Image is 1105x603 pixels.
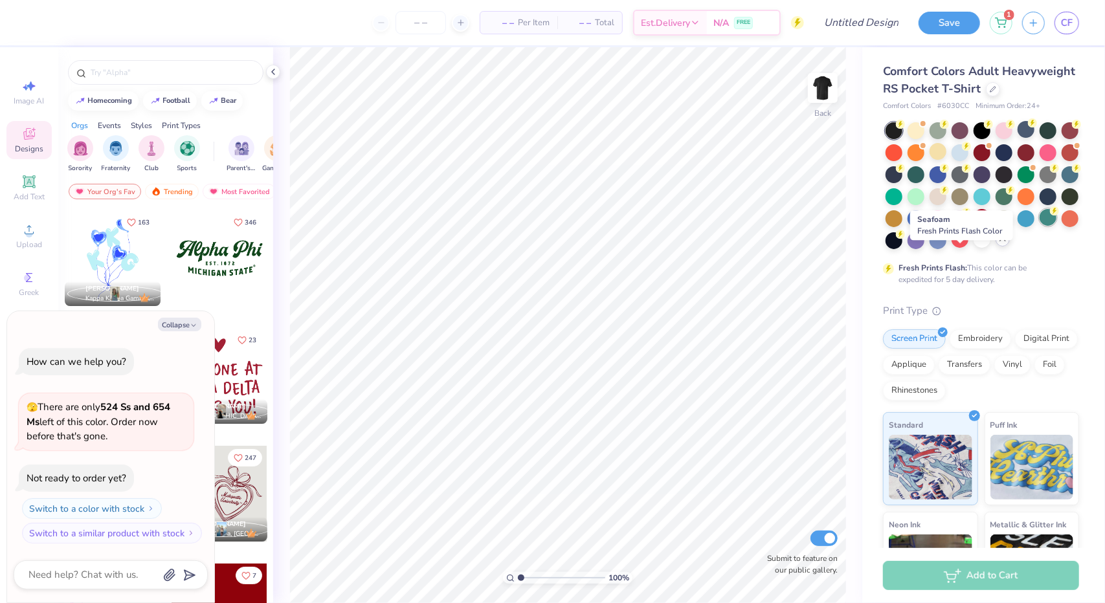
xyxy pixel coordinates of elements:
button: Like [228,449,262,466]
img: Standard [889,435,972,499]
button: homecoming [68,91,139,111]
span: Game Day [262,164,292,173]
button: Save [919,12,980,34]
img: Switch to a color with stock [147,505,155,512]
div: homecoming [88,97,133,104]
div: filter for Sports [174,135,200,173]
span: 247 [245,455,256,461]
div: filter for Parent's Weekend [227,135,256,173]
img: most_fav.gif [74,187,85,196]
span: Neon Ink [889,518,921,531]
span: Image AI [14,96,45,106]
button: filter button [262,135,292,173]
div: Trending [145,184,199,199]
div: filter for Game Day [262,135,292,173]
span: There are only left of this color. Order now before that's gone. [27,400,170,443]
div: Back [814,107,831,119]
span: Sports [177,164,197,173]
button: bear [201,91,243,111]
div: Events [98,120,121,131]
span: # 6030CC [937,101,969,112]
span: [PERSON_NAME] [85,284,139,293]
div: This color can be expedited for 5 day delivery. [899,262,1058,285]
span: Upload [16,239,42,250]
img: Back [810,75,836,101]
button: Switch to a color with stock [22,498,162,519]
img: trending.gif [151,187,161,196]
span: 🫣 [27,401,38,413]
div: Transfers [939,355,990,375]
div: Applique [883,355,935,375]
span: Greek [19,287,39,298]
input: – – [396,11,446,34]
img: Sports Image [180,141,195,156]
div: Vinyl [994,355,1031,375]
span: Minimum Order: 24 + [976,101,1040,112]
span: Fraternity [102,164,131,173]
div: filter for Fraternity [102,135,131,173]
img: Neon Ink [889,534,972,599]
strong: Fresh Prints Flash: [899,263,967,273]
span: Kappa Kappa Gamma, [GEOGRAPHIC_DATA] [85,294,155,303]
span: [PERSON_NAME] [192,520,246,529]
div: Your Org's Fav [69,184,141,199]
button: filter button [67,135,93,173]
span: Metallic & Glitter Ink [990,518,1067,531]
span: Club [144,164,159,173]
img: trend_line.gif [75,97,85,105]
div: Digital Print [1015,329,1078,349]
span: 163 [138,219,150,226]
button: filter button [174,135,200,173]
span: Comfort Colors [883,101,931,112]
div: Not ready to order yet? [27,472,126,485]
span: Add Text [14,192,45,202]
img: Fraternity Image [109,141,123,156]
span: N/A [713,16,729,30]
span: Comfort Colors Adult Heavyweight RS Pocket T-Shirt [883,63,1075,96]
span: 100 % [608,572,629,584]
img: Game Day Image [270,141,285,156]
button: filter button [139,135,164,173]
span: Per Item [518,16,550,30]
img: Switch to a similar product with stock [187,529,195,537]
span: FREE [737,18,750,27]
input: Try "Alpha" [89,66,255,79]
button: Switch to a similar product with stock [22,523,202,543]
div: bear [221,97,237,104]
span: [PERSON_NAME] [192,402,246,411]
div: Most Favorited [203,184,276,199]
img: Parent's Weekend Image [234,141,249,156]
button: filter button [227,135,256,173]
button: Like [228,214,262,231]
button: Like [236,567,262,584]
button: Collapse [158,318,201,331]
span: Standard [889,418,923,432]
img: Puff Ink [990,435,1074,499]
span: Fresh Prints Flash Color [917,226,1002,236]
input: Untitled Design [814,10,909,36]
div: filter for Sorority [67,135,93,173]
div: Styles [131,120,152,131]
img: Sorority Image [73,141,88,156]
strong: 524 Ss and 654 Ms [27,400,170,428]
button: filter button [102,135,131,173]
span: 7 [252,573,256,579]
span: 23 [249,337,256,344]
span: Parent's Weekend [227,164,256,173]
div: Orgs [71,120,88,131]
div: Seafoam [910,210,1013,240]
div: Embroidery [950,329,1011,349]
img: most_fav.gif [208,187,219,196]
div: Screen Print [883,329,946,349]
img: trend_line.gif [150,97,161,105]
span: Sigma Kappa, [GEOGRAPHIC_DATA] [192,529,262,539]
div: How can we help you? [27,355,126,368]
span: Designs [15,144,43,154]
img: trend_line.gif [208,97,219,105]
button: Like [232,331,262,349]
span: – – [565,16,591,30]
button: football [143,91,197,111]
span: 346 [245,219,256,226]
img: Club Image [144,141,159,156]
div: filter for Club [139,135,164,173]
